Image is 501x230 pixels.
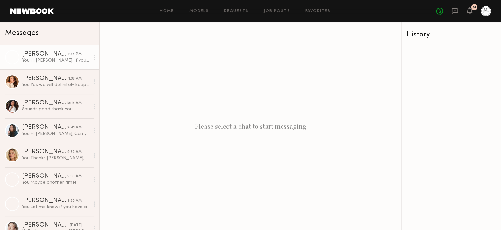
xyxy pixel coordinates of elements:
div: [PERSON_NAME] [22,100,66,106]
div: 9:41 AM [67,125,82,131]
div: [PERSON_NAME] [22,222,70,228]
div: 9:30 AM [67,198,82,204]
div: [DATE] [70,222,82,228]
div: 10:16 AM [66,100,82,106]
div: History [407,31,496,38]
a: Favorites [305,9,331,13]
span: Messages [5,30,39,37]
div: [PERSON_NAME] [22,76,68,82]
div: You: Yes we will definitely keep you in mind! [22,82,90,88]
a: Models [189,9,209,13]
div: Please select a chat to start messaging [100,22,401,230]
div: You: Thanks [PERSON_NAME], Maybe another time! [22,155,90,161]
a: Job Posts [264,9,290,13]
div: You: Hi [PERSON_NAME], If you have a nude color strapless bra can you bring that as well. [22,57,90,63]
div: [PERSON_NAME] [22,198,67,204]
div: 9:32 AM [67,149,82,155]
div: [PERSON_NAME] [22,51,68,57]
div: 1:37 PM [68,51,82,57]
div: 81 [472,6,476,9]
div: You: Maybe another time! [22,180,90,186]
div: [PERSON_NAME] [22,173,67,180]
div: You: Hi [PERSON_NAME], Can you send me a quick picture of yourself where we can see your ears. We... [22,131,90,137]
a: Requests [224,9,248,13]
div: [PERSON_NAME] [22,124,67,131]
div: 9:30 AM [67,174,82,180]
div: 1:33 PM [68,76,82,82]
div: [PERSON_NAME] [22,149,67,155]
div: You: Let me know if you have any questions :) [22,204,90,210]
a: Home [160,9,174,13]
div: Sounds good thank you! [22,106,90,112]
